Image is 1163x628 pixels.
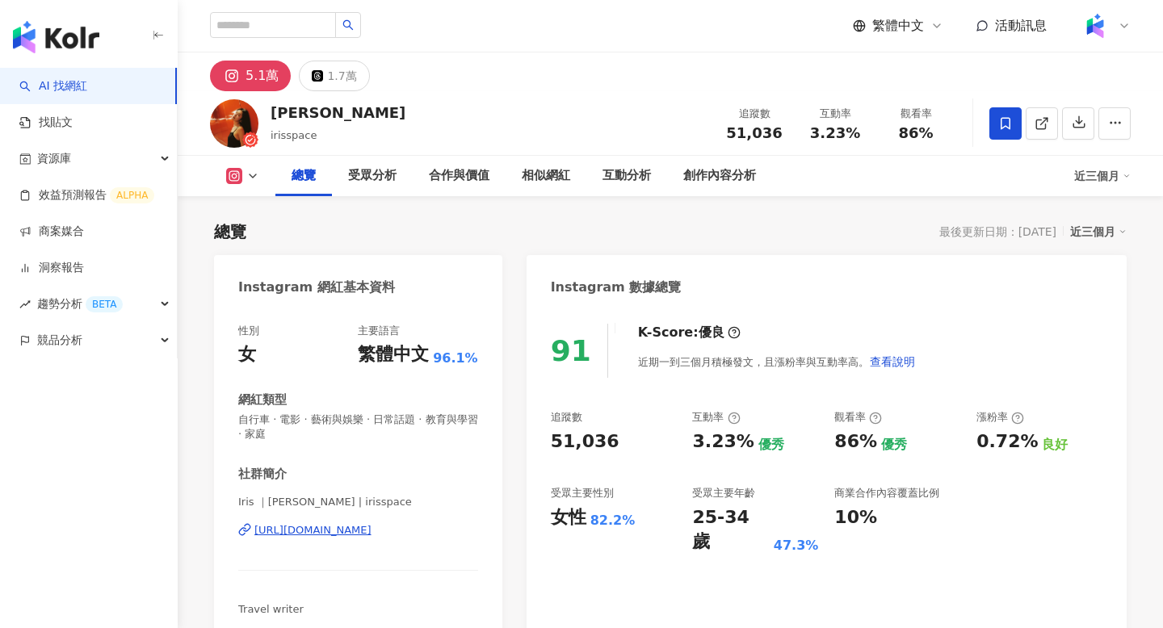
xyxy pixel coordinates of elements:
div: [URL][DOMAIN_NAME] [254,523,372,538]
div: 近三個月 [1074,163,1131,189]
div: K-Score : [638,324,741,341]
div: 近期一到三個月積極發文，且漲粉率與互動率高。 [638,345,916,378]
img: logo [13,21,99,53]
div: 10% [834,505,877,530]
span: 活動訊息 [995,18,1047,33]
span: 96.1% [433,350,478,367]
div: 追蹤數 [551,410,582,425]
div: 優良 [699,324,724,341]
div: 82.2% [590,512,636,530]
div: 互動率 [692,410,740,425]
div: 25-34 歲 [692,505,769,555]
span: 競品分析 [37,322,82,358]
div: Instagram 網紅基本資料 [238,278,395,296]
span: 繁體中文 [872,17,924,35]
div: 合作與價值 [429,166,489,186]
a: 商案媒合 [19,224,84,240]
div: 總覽 [214,220,246,243]
div: 最後更新日期：[DATE] [939,225,1056,238]
div: 優秀 [881,436,907,454]
div: 網紅類型 [238,391,287,408]
div: 女 [238,342,256,367]
span: Iris ｜[PERSON_NAME] | irisspace [238,495,478,509]
div: 86% [834,429,877,454]
div: 受眾主要性別 [551,486,614,500]
button: 5.1萬 [210,61,291,91]
img: KOL Avatar [210,99,258,148]
div: 追蹤數 [724,106,785,122]
div: 觀看率 [885,106,947,122]
a: 洞察報告 [19,260,84,276]
div: 5.1萬 [246,65,279,87]
div: BETA [86,296,123,312]
span: 資源庫 [37,140,71,177]
span: 趨勢分析 [37,286,123,322]
div: 受眾主要年齡 [692,486,755,500]
div: 女性 [551,505,586,530]
div: Instagram 數據總覽 [551,278,682,296]
div: 優秀 [758,436,784,454]
div: 繁體中文 [358,342,429,367]
div: 漲粉率 [976,410,1024,425]
div: 總覽 [292,166,316,186]
button: 查看說明 [869,345,916,378]
div: 互動率 [804,106,866,122]
div: [PERSON_NAME] [271,103,405,123]
div: 3.23% [692,429,754,454]
div: 互動分析 [602,166,651,186]
div: 51,036 [551,429,619,454]
div: 47.3% [774,537,819,555]
div: 1.7萬 [327,65,356,87]
div: 良好 [1042,436,1068,454]
span: 51,036 [726,124,782,141]
div: 近三個月 [1070,221,1127,242]
div: 相似網紅 [522,166,570,186]
div: 創作內容分析 [683,166,756,186]
a: 找貼文 [19,115,73,131]
span: search [342,19,354,31]
span: 自行車 · 電影 · 藝術與娛樂 · 日常話題 · 教育與學習 · 家庭 [238,412,478,442]
a: 效益預測報告ALPHA [19,187,154,203]
span: 查看說明 [870,355,915,368]
div: 性別 [238,324,259,338]
span: 3.23% [810,125,860,141]
a: searchAI 找網紅 [19,78,87,94]
div: 受眾分析 [348,166,397,186]
button: 1.7萬 [299,61,369,91]
span: rise [19,299,31,310]
div: 商業合作內容覆蓋比例 [834,486,939,500]
div: 91 [551,334,591,367]
img: Kolr%20app%20icon%20%281%29.png [1080,10,1111,41]
a: [URL][DOMAIN_NAME] [238,523,478,538]
div: 0.72% [976,429,1038,454]
div: 主要語言 [358,324,400,338]
div: 社群簡介 [238,466,287,483]
div: 觀看率 [834,410,882,425]
span: irisspace [271,129,317,141]
span: 86% [898,125,933,141]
